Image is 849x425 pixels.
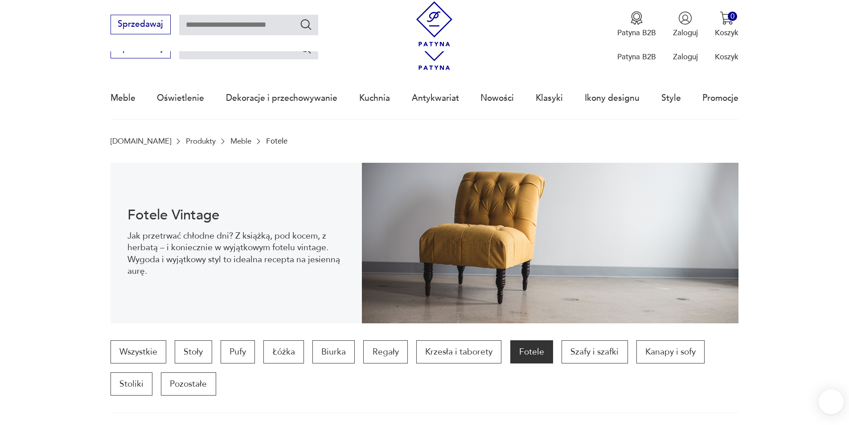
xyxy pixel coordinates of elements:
a: Fotele [510,340,553,363]
p: Jak przetrwać chłodne dni? Z książką, pod kocem, z herbatą – i koniecznie w wyjątkowym fotelu vin... [127,230,345,277]
a: Biurka [312,340,355,363]
a: Sprzedawaj [111,45,171,53]
p: Zaloguj [673,52,698,62]
p: Koszyk [715,52,738,62]
p: Koszyk [715,28,738,38]
a: Szafy i szafki [562,340,628,363]
a: [DOMAIN_NAME] [111,137,171,145]
a: Stoły [175,340,212,363]
a: Dekoracje i przechowywanie [226,78,337,119]
button: Szukaj [299,18,312,31]
p: Zaloguj [673,28,698,38]
a: Nowości [480,78,514,119]
img: Patyna - sklep z meblami i dekoracjami vintage [412,1,457,46]
h1: Fotele Vintage [127,209,345,222]
img: Ikona medalu [630,11,644,25]
a: Kuchnia [359,78,390,119]
a: Pufy [221,340,255,363]
button: Szukaj [299,42,312,55]
a: Ikona medaluPatyna B2B [617,11,656,38]
a: Pozostałe [161,372,216,396]
a: Style [661,78,681,119]
a: Klasyki [536,78,563,119]
a: Kanapy i sofy [636,340,705,363]
a: Krzesła i taborety [416,340,501,363]
p: Patyna B2B [617,28,656,38]
iframe: Smartsupp widget button [819,389,844,414]
p: Fotele [266,137,287,145]
a: Wszystkie [111,340,166,363]
a: Antykwariat [412,78,459,119]
div: 0 [728,12,737,21]
a: Łóżka [263,340,304,363]
a: Meble [111,78,135,119]
button: 0Koszyk [715,11,738,38]
button: Zaloguj [673,11,698,38]
a: Oświetlenie [157,78,204,119]
a: Sprzedawaj [111,21,171,29]
a: Ikony designu [585,78,640,119]
a: Promocje [702,78,738,119]
img: Ikona koszyka [720,11,734,25]
a: Regały [363,340,407,363]
a: Produkty [186,137,216,145]
button: Patyna B2B [617,11,656,38]
a: Meble [230,137,251,145]
a: Stoliki [111,372,152,396]
button: Sprzedawaj [111,15,171,34]
img: Ikonka użytkownika [678,11,692,25]
img: 9275102764de9360b0b1aa4293741aa9.jpg [362,163,739,323]
p: Patyna B2B [617,52,656,62]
